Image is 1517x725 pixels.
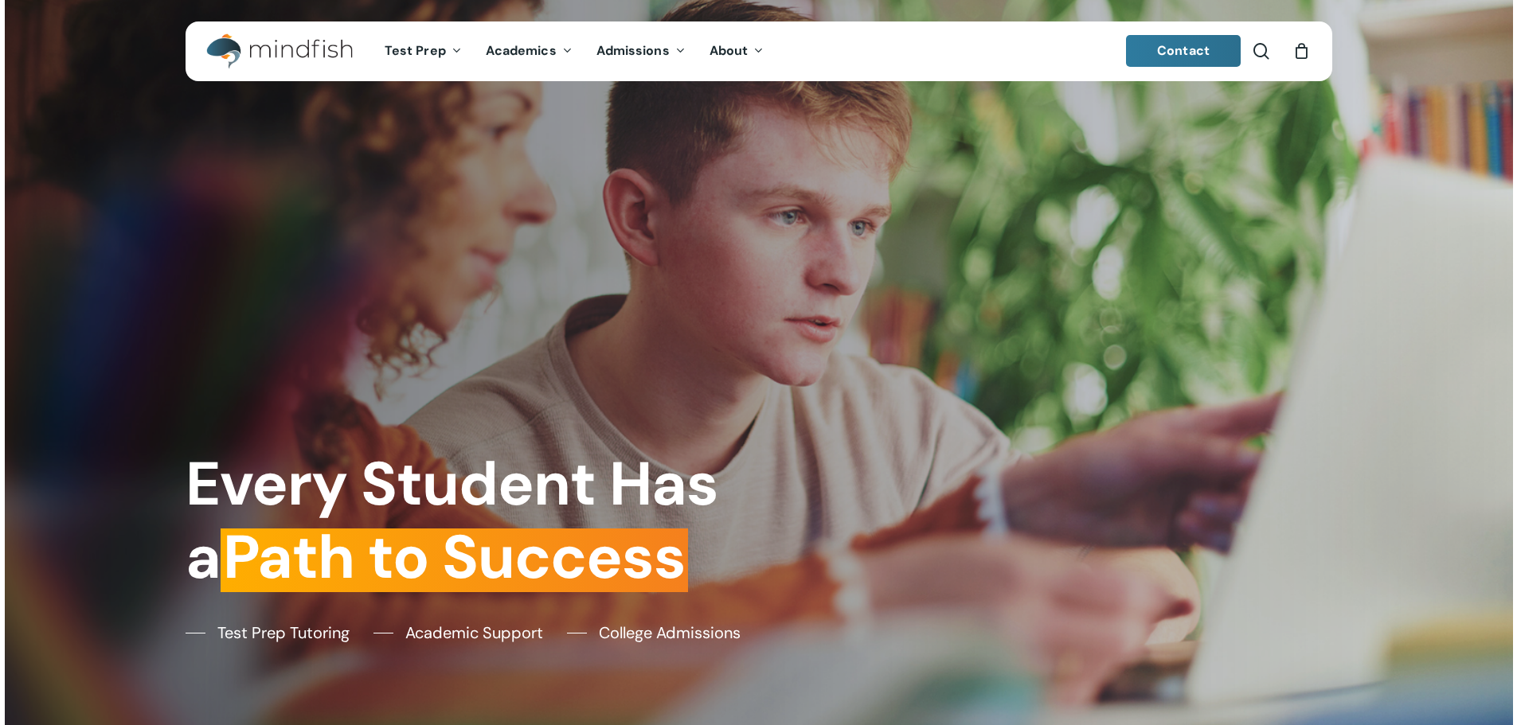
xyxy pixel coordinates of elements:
[385,42,446,59] span: Test Prep
[373,621,543,645] a: Academic Support
[585,45,698,58] a: Admissions
[405,621,543,645] span: Academic Support
[599,621,741,645] span: College Admissions
[474,45,585,58] a: Academics
[1126,35,1241,67] a: Contact
[373,21,776,81] nav: Main Menu
[186,21,1332,81] header: Main Menu
[596,42,670,59] span: Admissions
[373,45,474,58] a: Test Prep
[698,45,776,58] a: About
[217,621,350,645] span: Test Prep Tutoring
[1157,42,1210,59] span: Contact
[710,42,749,59] span: About
[186,448,747,594] h1: Every Student Has a
[567,621,741,645] a: College Admissions
[221,517,688,597] em: Path to Success
[186,621,350,645] a: Test Prep Tutoring
[486,42,557,59] span: Academics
